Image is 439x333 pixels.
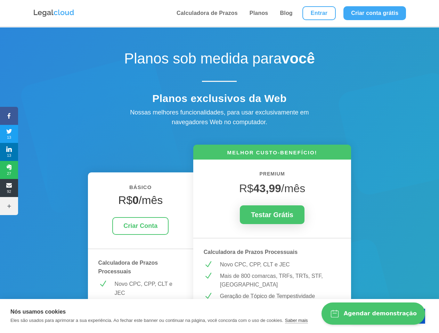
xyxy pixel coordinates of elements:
[98,260,158,275] strong: Calculadora de Prazos Processuais
[115,280,183,297] p: Novo CPC, CPP, CLT e JEC
[204,249,298,255] strong: Calculadora de Prazos Processuais
[302,6,336,20] a: Entrar
[220,260,341,269] p: Novo CPC, CPP, CLT e JEC
[98,92,341,108] h4: Planos exclusivos da Web
[240,205,304,224] a: Testar Grátis
[253,182,281,195] strong: 43,99
[98,183,183,195] h6: BÁSICO
[115,108,324,128] div: Nossas melhores funcionalidades, para usar exclusivamente em navegadores Web no computador.
[204,272,212,280] span: N
[112,217,169,235] a: Criar Conta
[132,194,139,206] strong: 0
[204,260,212,269] span: N
[204,170,341,182] h6: PREMIUM
[204,292,212,300] span: N
[10,309,66,315] strong: Nós usamos cookies
[220,272,341,289] p: Mais de 800 comarcas, TRFs, TRTs, STF, [GEOGRAPHIC_DATA]
[220,292,341,301] p: Geração de Tópico de Tempestividade
[282,50,315,67] strong: você
[343,6,406,20] a: Criar conta grátis
[193,149,351,160] h6: MELHOR CUSTO-BENEFÍCIO!
[98,194,183,210] h4: R$ /mês
[285,318,308,323] a: Saber mais
[98,280,107,288] span: N
[98,50,341,71] h1: Planos sob medida para
[33,9,75,18] img: Logo da Legalcloud
[10,318,283,323] p: Eles são usados para aprimorar a sua experiência. Ao fechar este banner ou continuar na página, v...
[239,182,305,195] span: R$ /mês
